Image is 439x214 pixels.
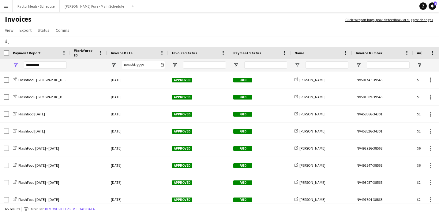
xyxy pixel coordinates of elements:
span: Paid [233,95,252,100]
span: Paid [233,180,252,185]
span: $344.00 [417,95,429,99]
span: Invoice Status [172,51,197,55]
a: View [2,26,16,34]
div: INV458526-34301 [352,123,413,140]
app-action-btn: Download [2,38,10,45]
span: Approved [172,198,192,202]
span: Approved [172,180,192,185]
span: Export [20,27,32,33]
span: Flashfood - [GEOGRAPHIC_DATA], [GEOGRAPHIC_DATA] - [DATE] [18,95,118,99]
span: [PERSON_NAME] [299,163,325,168]
input: Invoice Status Filter Input [183,61,226,69]
button: [PERSON_NAME] Pure - Main Schedule [60,0,129,12]
button: Open Filter Menu [111,62,116,68]
a: Flashfood [DATE] [13,112,45,116]
span: Payment Report [13,51,41,55]
span: FlashFood [DATE] - [DATE] [18,146,59,151]
div: [DATE] [107,157,168,174]
span: [PERSON_NAME] [299,180,325,185]
button: Open Filter Menu [233,62,239,68]
span: Name [295,51,304,55]
span: Amount [417,51,430,55]
div: INV493057-38568 [352,174,413,191]
a: Flashfood - [GEOGRAPHIC_DATA], [GEOGRAPHIC_DATA] - [DATE] [13,78,118,82]
a: Click to report bugs, provide feedback or suggest changes [345,17,433,23]
span: $206.00 [417,197,429,202]
span: [PERSON_NAME] [299,95,325,99]
span: $112.00 [417,129,429,133]
span: 1 filter set [28,207,44,211]
div: [DATE] [107,106,168,122]
span: FlashFood [DATE] - [DATE] [18,197,59,202]
span: Paid [233,163,252,168]
span: Comms [56,27,69,33]
span: 6 [434,2,437,5]
div: [DATE] [107,123,168,140]
a: Flashfood - [GEOGRAPHIC_DATA], [GEOGRAPHIC_DATA] - [DATE] [13,95,118,99]
span: Invoice Date [111,51,133,55]
button: Open Filter Menu [295,62,300,68]
span: Approved [172,112,192,117]
span: $699.50 [417,163,429,168]
div: [DATE] [107,140,168,157]
span: Paid [233,146,252,151]
button: Open Filter Menu [172,62,178,68]
button: Open Filter Menu [13,62,18,68]
button: Open Filter Menu [417,62,422,68]
span: [PERSON_NAME] [299,129,325,133]
span: $237.99 [417,180,429,185]
a: Status [35,26,52,34]
input: Payment Report Filter Input [24,61,67,69]
button: Remove filters [44,206,72,212]
span: [PERSON_NAME] [299,146,325,151]
div: INV492547-38568 [352,157,413,174]
div: INV458566-34301 [352,106,413,122]
span: [PERSON_NAME] [299,78,325,82]
span: [PERSON_NAME] [299,197,325,202]
button: Reload data [72,206,96,212]
button: Open Filter Menu [356,62,361,68]
a: FlashFood [DATE] - [DATE] [13,197,59,202]
input: Invoice Number Filter Input [367,61,410,69]
span: Approved [172,78,192,82]
div: INV501747-39545 [352,71,413,88]
input: Name Filter Input [306,61,348,69]
span: Paid [233,129,252,134]
a: Export [17,26,34,34]
span: Payment Status [233,51,261,55]
div: [DATE] [107,71,168,88]
a: FlashFood [DATE] - [DATE] [13,146,59,151]
span: FlashFood [DATE] - [DATE] [18,163,59,168]
span: Flashfood - [GEOGRAPHIC_DATA], [GEOGRAPHIC_DATA] - [DATE] [18,78,118,82]
div: INV492916-38568 [352,140,413,157]
span: FlashFood [DATE] - [DATE] [18,180,59,185]
span: $142.00 [417,112,429,116]
span: Flashfood [DATE] [18,112,45,116]
span: $388.00 [417,78,429,82]
div: [DATE] [107,174,168,191]
span: Paid [233,78,252,82]
span: Approved [172,95,192,100]
span: Approved [172,129,192,134]
a: Comms [53,26,72,34]
span: Flashfood [DATE] [18,129,45,133]
span: Approved [172,163,192,168]
span: View [5,27,13,33]
div: [DATE] [107,191,168,208]
span: Workforce ID [74,48,96,57]
div: INV501509-39545 [352,89,413,105]
button: Factor Meals - Schedule [13,0,60,12]
input: Invoice Date Filter Input [122,61,165,69]
span: $628.00 [417,146,429,151]
a: FlashFood [DATE] - [DATE] [13,163,59,168]
a: Flashfood [DATE] [13,129,45,133]
span: Status [38,27,50,33]
div: INV497604-38865 [352,191,413,208]
span: Paid [233,198,252,202]
span: Invoice Number [356,51,382,55]
span: [PERSON_NAME] [299,112,325,116]
div: [DATE] [107,89,168,105]
a: 6 [429,2,436,10]
a: FlashFood [DATE] - [DATE] [13,180,59,185]
span: Approved [172,146,192,151]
